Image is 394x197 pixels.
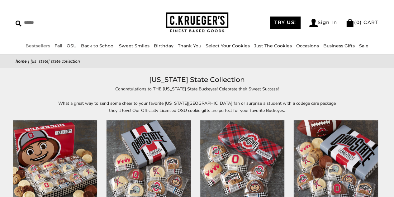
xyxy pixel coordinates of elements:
[16,58,378,65] nav: breadcrumbs
[16,21,21,26] img: Search
[356,19,360,25] span: 0
[309,19,318,27] img: Account
[26,43,50,49] a: Bestsellers
[25,74,369,85] h1: [US_STATE] State Collection
[31,58,80,64] span: [US_STATE] State Collection
[166,12,228,33] img: C.KRUEGER'S
[55,43,62,49] a: Fall
[81,43,115,49] a: Back to School
[54,100,340,114] p: What a great way to send some cheer to your favorite [US_STATE][GEOGRAPHIC_DATA] fan or surprise ...
[119,43,150,49] a: Sweet Smiles
[154,43,173,49] a: Birthday
[206,43,250,49] a: Select Your Cookies
[67,43,77,49] a: OSU
[346,19,378,25] a: (0) CART
[296,43,319,49] a: Occasions
[323,43,355,49] a: Business Gifts
[16,58,27,64] a: Home
[254,43,292,49] a: Just The Cookies
[309,19,337,27] a: Sign In
[28,58,29,64] span: |
[16,18,99,27] input: Search
[346,19,354,27] img: Bag
[54,85,340,93] p: Congratulations to THE [US_STATE] State Buckeyes! Celebrate their Sweet Success!
[178,43,201,49] a: Thank You
[359,43,368,49] a: Sale
[270,17,301,29] a: TRY US!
